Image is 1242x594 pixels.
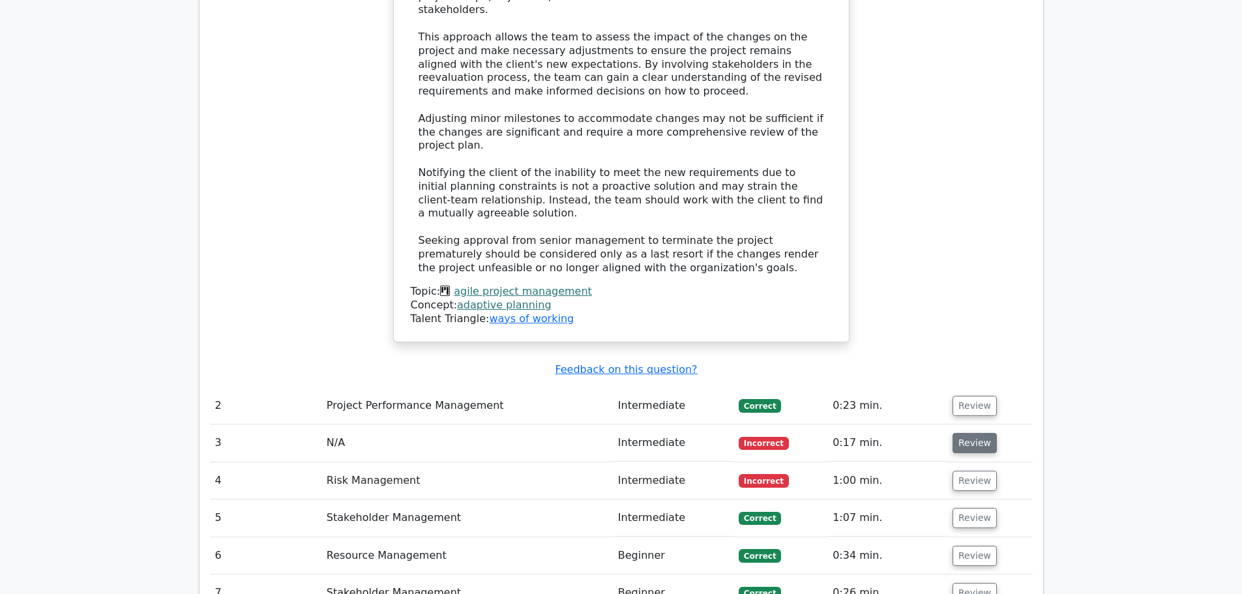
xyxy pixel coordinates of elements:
[210,537,321,574] td: 6
[827,462,947,499] td: 1:00 min.
[321,387,613,424] td: Project Performance Management
[827,424,947,462] td: 0:17 min.
[411,299,832,312] div: Concept:
[210,462,321,499] td: 4
[827,499,947,537] td: 1:07 min.
[953,471,997,491] button: Review
[210,387,321,424] td: 2
[739,512,781,525] span: Correct
[411,285,832,299] div: Topic:
[953,508,997,528] button: Review
[555,363,697,376] a: Feedback on this question?
[210,424,321,462] td: 3
[321,424,613,462] td: N/A
[489,312,574,325] a: ways of working
[739,474,789,487] span: Incorrect
[457,299,551,311] a: adaptive planning
[739,437,789,450] span: Incorrect
[321,499,613,537] td: Stakeholder Management
[411,285,832,325] div: Talent Triangle:
[613,462,733,499] td: Intermediate
[321,537,613,574] td: Resource Management
[613,387,733,424] td: Intermediate
[953,396,997,416] button: Review
[613,537,733,574] td: Beginner
[613,424,733,462] td: Intermediate
[739,399,781,412] span: Correct
[321,462,613,499] td: Risk Management
[827,387,947,424] td: 0:23 min.
[953,433,997,453] button: Review
[210,499,321,537] td: 5
[953,546,997,566] button: Review
[613,499,733,537] td: Intermediate
[827,537,947,574] td: 0:34 min.
[454,285,592,297] a: agile project management
[739,549,781,562] span: Correct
